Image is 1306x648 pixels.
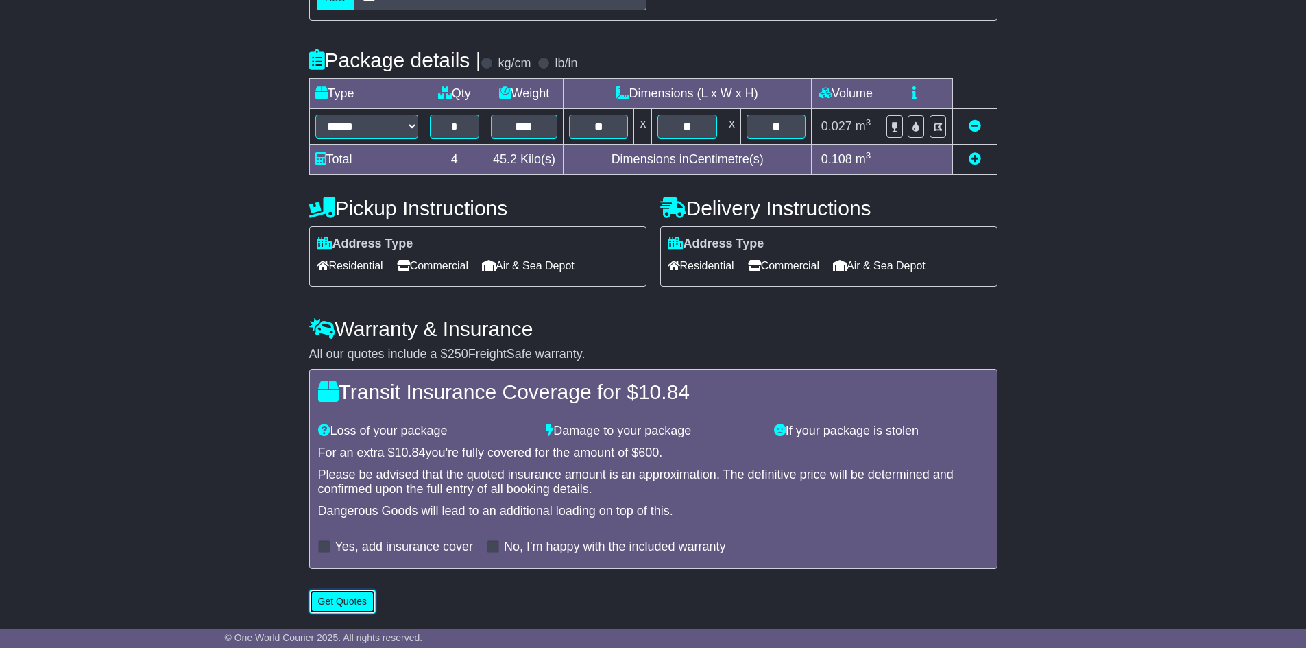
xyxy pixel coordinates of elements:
[660,197,997,219] h4: Delivery Instructions
[504,540,726,555] label: No, I'm happy with the included warranty
[309,317,997,340] h4: Warranty & Insurance
[318,381,989,403] h4: Transit Insurance Coverage for $
[969,119,981,133] a: Remove this item
[424,145,485,175] td: 4
[812,79,880,109] td: Volume
[638,446,659,459] span: 600
[318,504,989,519] div: Dangerous Goods will lead to an additional loading on top of this.
[309,49,481,71] h4: Package details |
[309,145,424,175] td: Total
[498,56,531,71] label: kg/cm
[539,424,767,439] div: Damage to your package
[482,255,575,276] span: Air & Sea Depot
[833,255,926,276] span: Air & Sea Depot
[225,632,423,643] span: © One World Courier 2025. All rights reserved.
[311,424,540,439] div: Loss of your package
[866,150,871,160] sup: 3
[866,117,871,128] sup: 3
[563,145,812,175] td: Dimensions in Centimetre(s)
[317,255,383,276] span: Residential
[638,381,690,403] span: 10.84
[317,237,413,252] label: Address Type
[397,255,468,276] span: Commercial
[309,79,424,109] td: Type
[493,152,517,166] span: 45.2
[395,446,426,459] span: 10.84
[563,79,812,109] td: Dimensions (L x W x H)
[309,197,646,219] h4: Pickup Instructions
[969,152,981,166] a: Add new item
[309,347,997,362] div: All our quotes include a $ FreightSafe warranty.
[856,119,871,133] span: m
[424,79,485,109] td: Qty
[318,446,989,461] div: For an extra $ you're fully covered for the amount of $ .
[335,540,473,555] label: Yes, add insurance cover
[668,237,764,252] label: Address Type
[448,347,468,361] span: 250
[767,424,995,439] div: If your package is stolen
[723,109,740,145] td: x
[485,145,563,175] td: Kilo(s)
[485,79,563,109] td: Weight
[821,119,852,133] span: 0.027
[309,590,376,614] button: Get Quotes
[668,255,734,276] span: Residential
[634,109,652,145] td: x
[821,152,852,166] span: 0.108
[555,56,577,71] label: lb/in
[318,468,989,497] div: Please be advised that the quoted insurance amount is an approximation. The definitive price will...
[856,152,871,166] span: m
[748,255,819,276] span: Commercial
